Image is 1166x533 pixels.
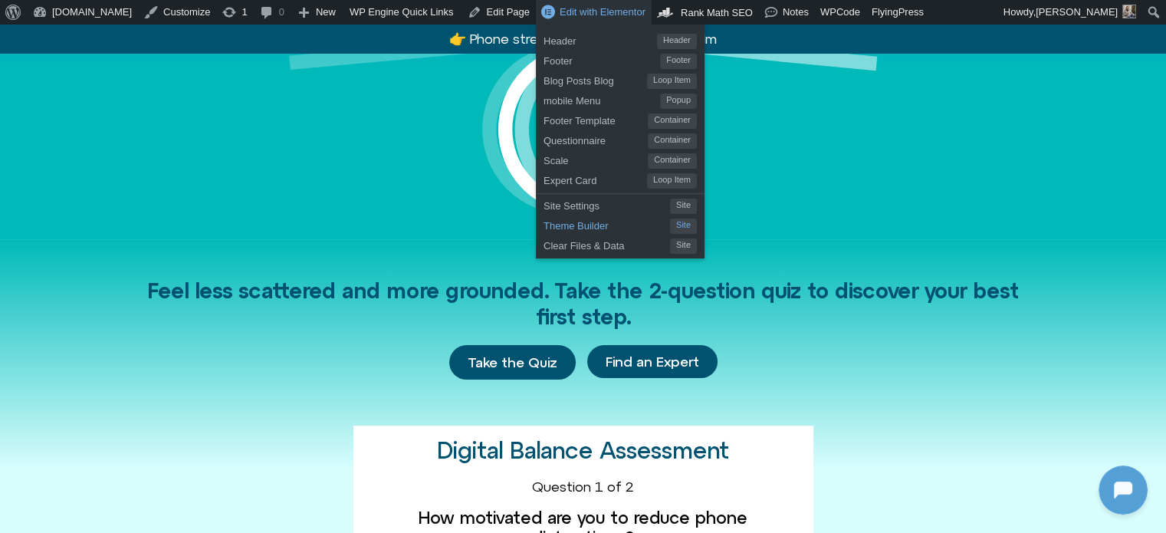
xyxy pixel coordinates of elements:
a: Clear Files & DataSite [536,234,705,254]
span: Find an Expert [606,354,699,370]
a: Footer TemplateContainer [536,109,705,129]
span: Container [648,114,697,129]
span: Footer Template [544,109,648,129]
a: QuestionnaireContainer [536,129,705,149]
div: Question 1 of 2 [366,479,801,495]
img: Find your digital balance​ [289,5,878,239]
span: Blog Posts Blog [544,69,647,89]
span: Header [657,34,697,49]
span: Container [648,133,697,149]
span: Clear Files & Data [544,234,670,254]
a: FooterFooter [536,49,705,69]
span: Theme Builder [544,214,670,234]
a: ScaleContainer [536,149,705,169]
a: Blog Posts BlogLoop Item [536,69,705,89]
span: Footer [660,54,697,69]
a: Site SettingsSite [536,194,705,214]
span: Feel less scattered and more grounded. Take the 2-question quiz to discover your best first step. [147,278,1019,329]
textarea: Message Input [26,398,238,413]
span: Site Settings [544,194,670,214]
span: Popup [660,94,697,109]
span: Site [670,239,697,254]
span: [PERSON_NAME] [1036,6,1118,18]
a: Theme BuilderSite [536,214,705,234]
a: 👉 Phone stress? Try a2-step quizfor calm [449,31,716,47]
span: Rank Math SEO [681,7,753,18]
span: Loop Item [647,173,697,189]
span: Footer [544,49,660,69]
h2: [DOMAIN_NAME] [45,10,235,30]
svg: Restart Conversation Button [241,7,268,33]
span: Take the Quiz [468,354,557,371]
span: Edit with Elementor [560,6,645,18]
a: Take the Quiz [449,345,576,380]
a: mobile MenuPopup [536,89,705,109]
span: Header [544,29,657,49]
button: Expand Header Button [4,4,303,36]
span: Scale [544,149,648,169]
h2: Digital Balance Assessment [437,438,729,463]
img: N5FCcHC.png [123,227,184,288]
div: Find an Expert [587,345,718,380]
span: Expert Card [544,169,647,189]
a: Find an Expert [587,345,718,379]
img: N5FCcHC.png [14,8,38,32]
span: Questionnaire [544,129,648,149]
iframe: Botpress [1099,466,1148,515]
h1: [DOMAIN_NAME] [95,304,212,326]
span: Container [648,153,697,169]
span: Site [670,199,697,214]
span: mobile Menu [544,89,660,109]
a: Expert CardLoop Item [536,169,705,189]
svg: Close Chatbot Button [268,7,294,33]
span: Site [670,219,697,234]
svg: Voice Input Button [262,393,287,418]
span: Loop Item [647,74,697,89]
a: HeaderHeader [536,29,705,49]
